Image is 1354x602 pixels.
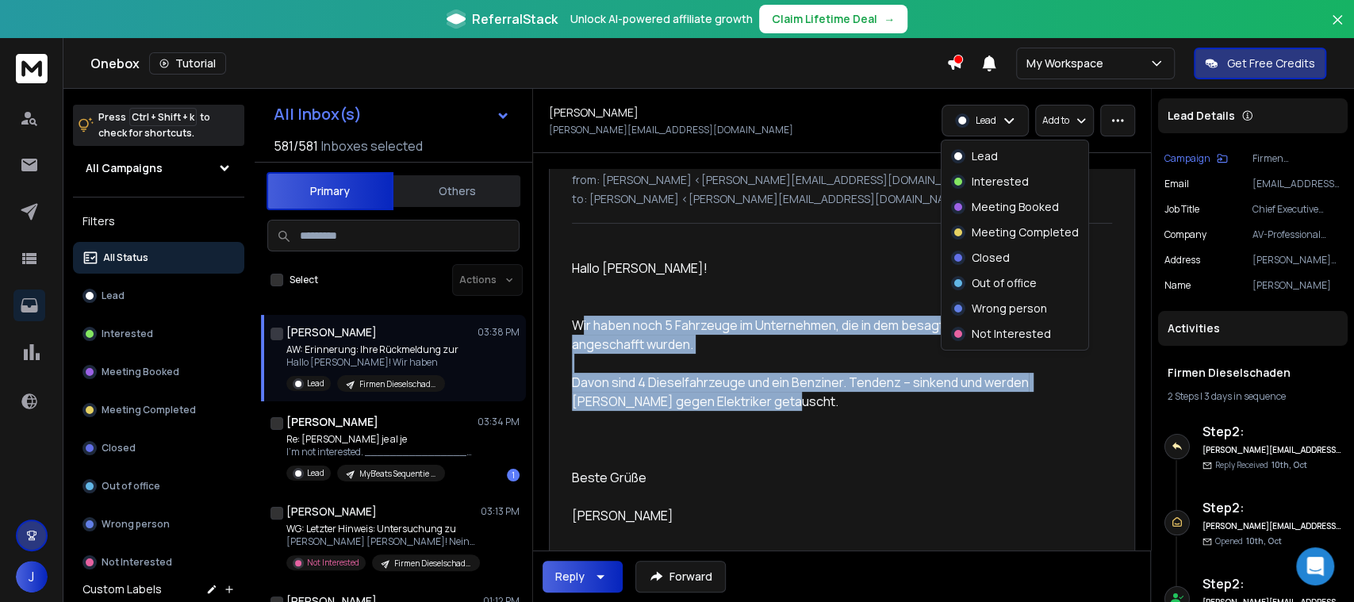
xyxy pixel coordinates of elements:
p: Closed [972,250,1010,266]
p: Opened [1215,535,1282,547]
p: Job Title [1164,203,1199,216]
h1: [PERSON_NAME] [286,414,378,430]
p: Name [1164,279,1191,292]
button: Others [393,174,520,209]
h1: [PERSON_NAME] [286,504,377,520]
h6: Step 2 : [1202,422,1341,441]
button: Tutorial [149,52,226,75]
p: WG: Letzter Hinweis: Untersuchung zu [286,523,477,535]
span: 3 days in sequence [1204,389,1286,403]
p: Out of office [972,275,1037,291]
p: Meeting Booked [102,366,179,378]
p: Campaign [1164,152,1210,165]
button: Forward [635,561,726,592]
button: Close banner [1327,10,1348,48]
p: Meeting Completed [102,404,196,416]
span: ReferralStack [472,10,558,29]
p: [PERSON_NAME] [PERSON_NAME]! Nein, unsere [286,535,477,548]
h1: All Campaigns [86,160,163,176]
p: Not Interested [102,556,172,569]
h3: Inboxes selected [321,136,423,155]
p: Company [1164,228,1206,241]
div: Open Intercom Messenger [1296,547,1334,585]
span: Wir haben noch 5 Fahrzeuge im Unternehmen, die in dem besagten Zeitraum angeschafft wurden. [572,316,1016,353]
p: Interested [102,328,153,340]
p: Firmen Dieselschaden [394,558,470,569]
p: Press to check for shortcuts. [98,109,210,141]
p: Meeting Completed [972,224,1079,240]
p: Out of office [102,480,160,493]
p: Wrong person [102,518,170,531]
p: My Workspace [1026,56,1110,71]
span: [PERSON_NAME] [572,507,673,524]
h1: [PERSON_NAME] [549,105,639,121]
label: Select [290,274,318,286]
span: 2 Steps [1168,389,1199,403]
p: Re: [PERSON_NAME] je al je [286,433,477,446]
button: Claim Lifetime Deal [759,5,907,33]
p: [EMAIL_ADDRESS][DOMAIN_NAME] [1252,178,1341,190]
p: Lead [307,378,324,389]
p: [PERSON_NAME] [1252,279,1341,292]
button: Primary [267,172,393,210]
p: Firmen Dieselschaden [359,378,435,390]
p: Add to [1042,114,1069,127]
p: All Status [103,251,148,264]
p: Chief Executive Officer [1252,203,1341,216]
div: Reply [555,569,585,585]
p: Interested [972,174,1029,190]
h6: [PERSON_NAME][EMAIL_ADDRESS][DOMAIN_NAME] [1202,444,1341,456]
h6: Step 2 : [1202,498,1341,517]
p: AW: Erinnerung: Ihre Rückmeldung zur [286,343,458,356]
p: Closed [102,442,136,454]
p: [PERSON_NAME][EMAIL_ADDRESS][DOMAIN_NAME] [549,124,793,136]
p: Lead [976,114,996,127]
h1: [PERSON_NAME] [286,324,377,340]
p: MyB'eats Sequentie A/B [359,468,435,480]
h1: All Inbox(s) [274,106,362,122]
p: 03:13 PM [481,505,520,518]
p: Lead [972,148,998,164]
p: AV-Professional GmbH [1252,228,1341,241]
span: Beste Grüße [572,469,646,486]
p: Address [1164,254,1200,266]
h3: Filters [73,210,244,232]
div: | [1168,390,1338,403]
p: Not Interested [972,326,1051,342]
p: Lead [307,467,324,479]
p: Not Interested [307,557,359,569]
h1: Firmen Dieselschaden [1168,365,1338,381]
p: Lead Details [1168,108,1235,124]
span: Hallo [PERSON_NAME]! [572,259,708,277]
p: [PERSON_NAME][STREET_ADDRESS] [1252,254,1341,266]
div: Activities [1158,311,1348,346]
h6: Step 2 : [1202,574,1341,593]
h3: Custom Labels [82,581,162,597]
span: 10th, Oct [1272,459,1307,470]
div: Onebox [90,52,946,75]
p: Reply Received [1215,459,1307,471]
div: 1 [507,469,520,481]
p: Firmen Dieselschaden [1252,152,1341,165]
h6: [PERSON_NAME][EMAIL_ADDRESS][DOMAIN_NAME] [1202,520,1341,532]
p: Wrong person [972,301,1047,316]
p: to: [PERSON_NAME] <[PERSON_NAME][EMAIL_ADDRESS][DOMAIN_NAME]> [572,191,1112,207]
p: Lead [102,289,125,302]
p: Meeting Booked [972,199,1059,215]
p: Unlock AI-powered affiliate growth [570,11,753,27]
span: Ctrl + Shift + k [129,108,197,126]
p: Hallo [PERSON_NAME]! Wir haben [286,356,458,369]
span: 581 / 581 [274,136,318,155]
p: Email [1164,178,1189,190]
span: → [884,11,895,27]
span: 10th, Oct [1246,535,1282,546]
p: from: [PERSON_NAME] <[PERSON_NAME][EMAIL_ADDRESS][DOMAIN_NAME]> [572,172,1112,188]
p: Get Free Credits [1227,56,1315,71]
span: Davon sind 4 Dieselfahrzeuge und ein Benziner. Tendenz – sinkend und werden [PERSON_NAME] gegen E... [572,374,1031,410]
p: I'm not interested. ________________________________ From: [286,446,477,458]
p: 03:34 PM [478,416,520,428]
span: J [16,561,48,592]
p: 03:38 PM [478,326,520,339]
